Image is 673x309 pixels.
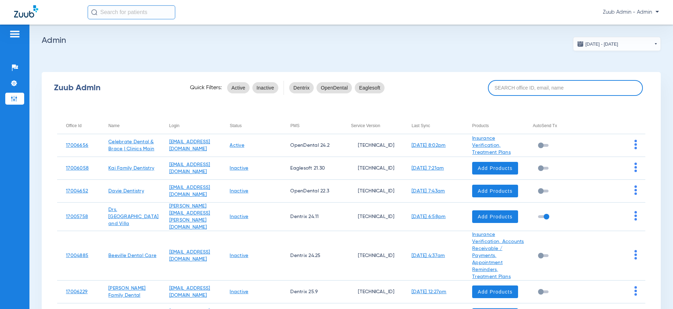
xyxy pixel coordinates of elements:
a: 17006229 [66,289,88,294]
img: group-dot-blue.svg [634,185,637,195]
td: Eaglesoft 21.30 [281,157,342,180]
div: PMS [290,122,299,130]
input: SEARCH office ID, email, name [488,80,643,96]
a: [PERSON_NAME] Family Dental [108,286,145,298]
div: Name [108,122,160,130]
div: Name [108,122,120,130]
div: PMS [290,122,342,130]
a: Active [230,143,244,148]
td: Dentrix 25.9 [281,281,342,303]
div: Status [230,122,281,130]
a: Celebrate Dental & Brace | Clinics Main [108,139,154,151]
mat-chip-listbox: status-filters [227,81,278,95]
button: Add Products [472,185,518,197]
span: Add Products [478,188,512,195]
span: Inactive [257,84,274,91]
button: [DATE] - [DATE] [573,37,661,51]
div: Office Id [66,122,81,130]
div: Login [169,122,221,130]
td: [TECHNICAL_ID] [342,157,403,180]
a: Kai Family Dentistry [108,166,154,171]
td: OpenDental 24.2 [281,134,342,157]
a: Drs. [GEOGRAPHIC_DATA] and Villa [108,207,158,226]
div: Products [472,122,489,130]
span: Add Products [478,213,512,220]
a: Insurance Verification, Treatment Plans [472,136,511,155]
div: Zuub Admin [54,84,178,91]
img: Search Icon [91,9,97,15]
span: Dentrix [293,84,310,91]
span: OpenDental [321,84,348,91]
a: [EMAIL_ADDRESS][DOMAIN_NAME] [169,250,210,262]
input: Search for patients [88,5,175,19]
td: OpenDental 22.3 [281,180,342,203]
img: date.svg [577,40,584,47]
td: [TECHNICAL_ID] [342,134,403,157]
a: [DATE] 7:21am [412,166,444,171]
img: group-dot-blue.svg [634,163,637,172]
button: Add Products [472,285,518,298]
div: Products [472,122,524,130]
td: [TECHNICAL_ID] [342,231,403,281]
div: Login [169,122,179,130]
a: 17006656 [66,143,88,148]
span: Quick Filters: [190,84,222,91]
div: AutoSend Tx [533,122,585,130]
div: Last Sync [412,122,463,130]
img: group-dot-blue.svg [634,250,637,259]
td: Dentrix 24.11 [281,203,342,231]
td: Dentrix 24.25 [281,231,342,281]
img: group-dot-blue.svg [634,286,637,296]
img: group-dot-blue.svg [634,140,637,149]
a: [DATE] 6:58pm [412,214,446,219]
button: Add Products [472,210,518,223]
div: Status [230,122,242,130]
span: Add Products [478,165,512,172]
a: [DATE] 12:27pm [412,289,447,294]
a: Inactive [230,214,248,219]
span: Eaglesoft [359,84,380,91]
td: [TECHNICAL_ID] [342,203,403,231]
div: AutoSend Tx [533,122,557,130]
img: group-dot-blue.svg [634,211,637,221]
a: [EMAIL_ADDRESS][DOMAIN_NAME] [169,185,210,197]
a: [PERSON_NAME][EMAIL_ADDRESS][PERSON_NAME][DOMAIN_NAME] [169,204,210,230]
a: Davie Dentistry [108,189,144,193]
span: Zuub Admin - Admin [603,9,659,16]
span: Active [231,84,245,91]
div: Service Version [351,122,380,130]
a: [EMAIL_ADDRESS][DOMAIN_NAME] [169,286,210,298]
td: [TECHNICAL_ID] [342,281,403,303]
a: [EMAIL_ADDRESS][DOMAIN_NAME] [169,162,210,174]
h2: Admin [42,37,661,44]
a: Inactive [230,166,248,171]
iframe: Chat Widget [638,275,673,309]
a: [EMAIL_ADDRESS][DOMAIN_NAME] [169,139,210,151]
div: Office Id [66,122,100,130]
a: Inactive [230,289,248,294]
a: 17004652 [66,189,88,193]
a: [DATE] 8:02pm [412,143,446,148]
div: Service Version [351,122,403,130]
img: Zuub Logo [14,5,38,18]
span: Add Products [478,288,512,295]
a: [DATE] 7:43am [412,189,445,193]
a: 17004885 [66,253,88,258]
td: [TECHNICAL_ID] [342,180,403,203]
mat-chip-listbox: pms-filters [289,81,385,95]
button: Add Products [472,162,518,175]
a: 17005758 [66,214,88,219]
a: 17006058 [66,166,89,171]
a: Insurance Verification, Accounts Receivable / Payments, Appointment Reminders, Treatment Plans [472,232,524,279]
img: hamburger-icon [9,30,20,38]
a: Inactive [230,253,248,258]
div: Last Sync [412,122,430,130]
a: Inactive [230,189,248,193]
a: Beeville Dental Care [108,253,156,258]
a: [DATE] 4:37am [412,253,445,258]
